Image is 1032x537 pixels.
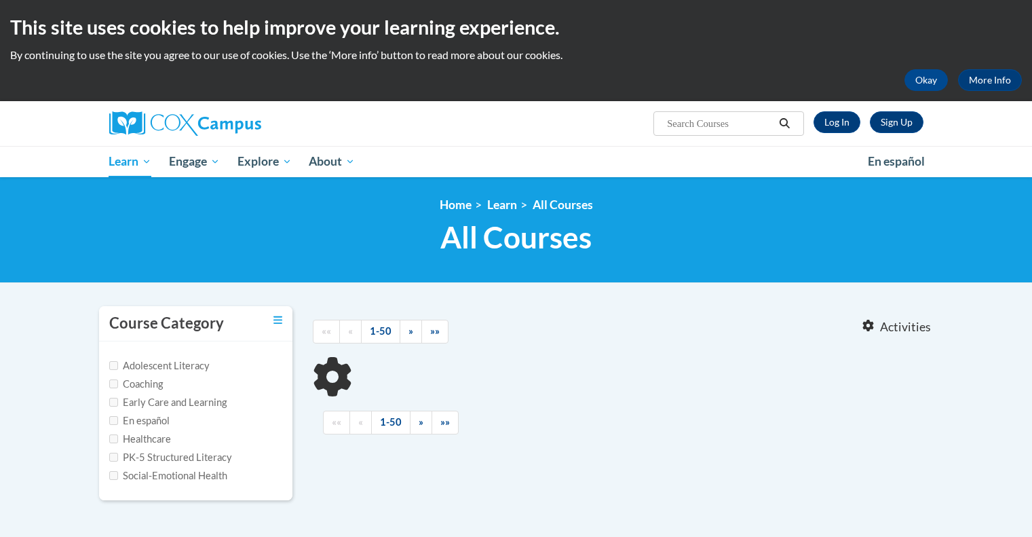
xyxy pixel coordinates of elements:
[109,358,210,373] label: Adolescent Literacy
[237,153,292,170] span: Explore
[880,320,931,335] span: Activities
[440,219,592,255] span: All Courses
[400,320,422,344] a: Next
[339,320,362,344] a: Previous
[109,377,163,392] label: Coaching
[421,320,448,344] a: End
[109,361,118,370] input: Checkbox for Options
[859,147,934,176] a: En español
[430,325,440,337] span: »»
[109,413,170,428] label: En español
[109,471,118,480] input: Checkbox for Options
[332,416,341,428] span: ««
[100,146,161,177] a: Learn
[358,416,363,428] span: «
[309,153,355,170] span: About
[109,153,151,170] span: Learn
[958,69,1022,91] a: More Info
[904,69,948,91] button: Okay
[408,325,413,337] span: »
[533,198,593,212] a: All Courses
[10,14,1022,41] h2: This site uses cookies to help improve your learning experience.
[419,416,423,428] span: »
[323,411,350,434] a: Begining
[487,198,517,212] a: Learn
[89,146,944,177] div: Main menu
[868,154,925,168] span: En español
[440,198,472,212] a: Home
[10,48,1022,62] p: By continuing to use the site you agree to our use of cookies. Use the ‘More info’ button to read...
[410,411,432,434] a: Next
[814,111,860,133] a: Log In
[432,411,459,434] a: End
[273,313,282,328] a: Toggle collapse
[229,146,301,177] a: Explore
[109,379,118,388] input: Checkbox for Options
[440,416,450,428] span: »»
[371,411,410,434] a: 1-50
[109,395,227,410] label: Early Care and Learning
[870,111,923,133] a: Register
[348,325,353,337] span: «
[300,146,364,177] a: About
[322,325,331,337] span: ««
[109,111,367,136] a: Cox Campus
[349,411,372,434] a: Previous
[109,416,118,425] input: Checkbox for Options
[109,450,232,465] label: PK-5 Structured Literacy
[160,146,229,177] a: Engage
[109,453,118,462] input: Checkbox for Options
[169,153,220,170] span: Engage
[109,398,118,407] input: Checkbox for Options
[109,111,261,136] img: Cox Campus
[109,432,171,447] label: Healthcare
[313,320,340,344] a: Begining
[109,434,118,443] input: Checkbox for Options
[774,115,795,132] button: Search
[361,320,400,344] a: 1-50
[109,468,227,483] label: Social-Emotional Health
[666,115,774,132] input: Search Courses
[109,313,224,334] h3: Course Category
